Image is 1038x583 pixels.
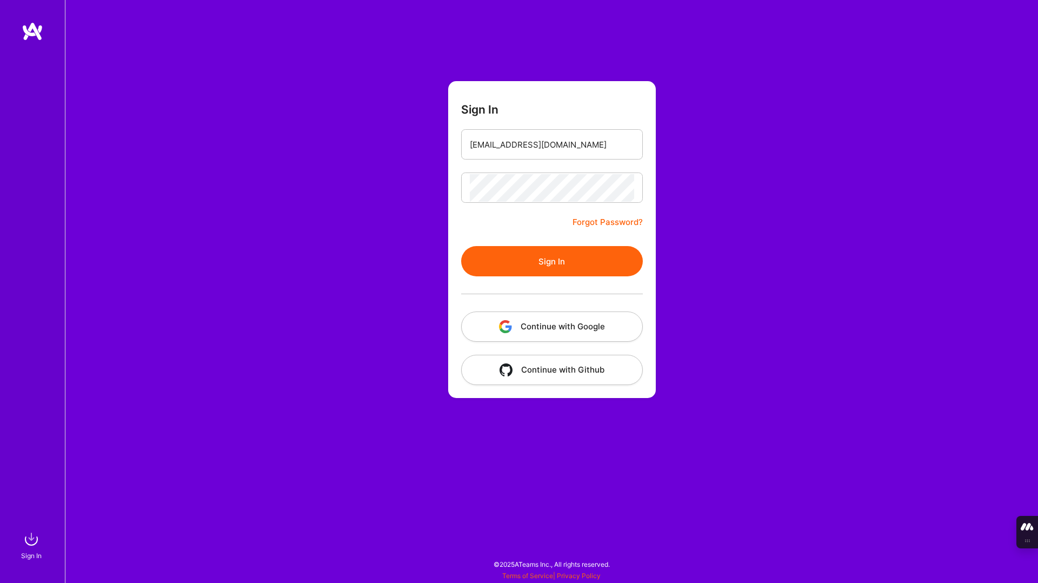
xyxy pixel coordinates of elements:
[461,246,643,276] button: Sign In
[499,320,512,333] img: icon
[500,363,513,376] img: icon
[461,103,498,116] h3: Sign In
[461,355,643,385] button: Continue with Github
[557,572,601,580] a: Privacy Policy
[470,131,634,158] input: Email...
[22,22,43,41] img: logo
[502,572,601,580] span: |
[461,312,643,342] button: Continue with Google
[502,572,553,580] a: Terms of Service
[23,528,42,561] a: sign inSign In
[21,550,42,561] div: Sign In
[573,216,643,229] a: Forgot Password?
[21,528,42,550] img: sign in
[65,551,1038,578] div: © 2025 ATeams Inc., All rights reserved.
